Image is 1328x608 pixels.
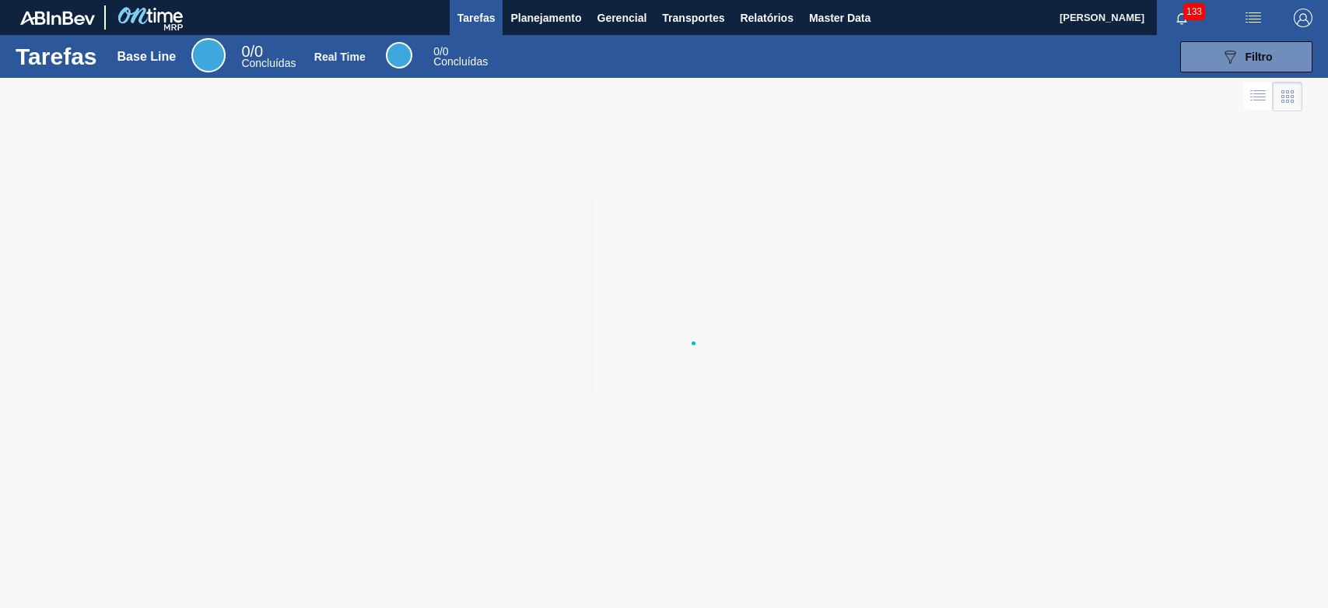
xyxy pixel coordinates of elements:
img: Logout [1294,9,1312,27]
span: 0 [433,45,440,58]
span: 133 [1183,3,1205,20]
span: Concluídas [433,55,488,68]
span: Relatórios [740,9,793,27]
div: Real Time [433,47,488,67]
img: TNhmsLtSVTkK8tSr43FrP2fwEKptu5GPRR3wAAAABJRU5ErkJggg== [20,11,95,25]
div: Base Line [241,45,296,69]
div: Base Line [117,50,177,64]
div: Real Time [314,51,366,63]
span: Filtro [1246,51,1273,63]
button: Filtro [1180,41,1312,72]
div: Real Time [386,42,412,69]
span: Tarefas [457,9,496,27]
h1: Tarefas [16,47,97,65]
span: Concluídas [241,57,296,69]
img: userActions [1244,9,1263,27]
span: Master Data [809,9,871,27]
div: Base Line [191,38,226,72]
span: 0 [241,43,250,60]
button: Notificações [1157,7,1207,29]
span: Transportes [662,9,724,27]
span: Planejamento [510,9,581,27]
span: Gerencial [597,9,647,27]
span: / 0 [433,45,448,58]
span: / 0 [241,43,263,60]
